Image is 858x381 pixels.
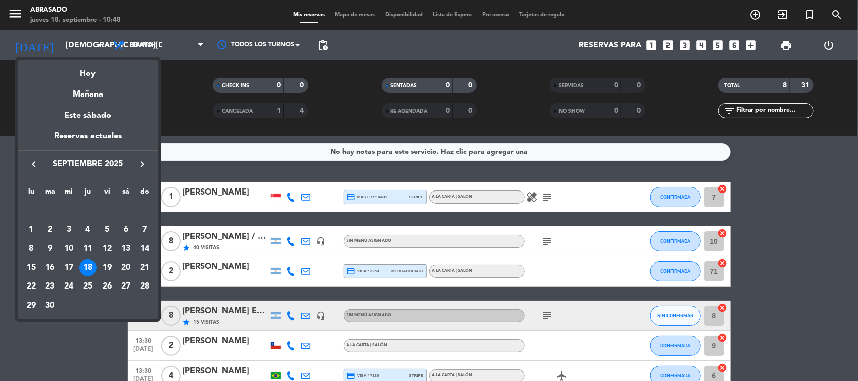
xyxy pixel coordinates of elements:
div: 9 [42,240,59,257]
div: 18 [79,259,97,276]
div: 4 [79,221,97,238]
td: 2 de septiembre de 2025 [41,220,60,239]
td: 28 de septiembre de 2025 [135,277,154,297]
div: 7 [136,221,153,238]
div: 10 [60,240,77,257]
th: miércoles [59,186,78,202]
th: domingo [135,186,154,202]
div: 1 [23,221,40,238]
td: 5 de septiembre de 2025 [98,220,117,239]
div: 28 [136,278,153,295]
div: Mañana [18,80,158,101]
div: 22 [23,278,40,295]
td: 25 de septiembre de 2025 [78,277,98,297]
td: 11 de septiembre de 2025 [78,239,98,258]
div: 11 [79,240,97,257]
th: sábado [117,186,136,202]
div: 19 [99,259,116,276]
td: 15 de septiembre de 2025 [22,258,41,277]
div: 30 [42,297,59,314]
div: 12 [99,240,116,257]
td: 22 de septiembre de 2025 [22,277,41,297]
div: 5 [99,221,116,238]
td: 19 de septiembre de 2025 [98,258,117,277]
div: 8 [23,240,40,257]
div: 24 [60,278,77,295]
th: viernes [98,186,117,202]
div: Reservas actuales [18,130,158,150]
th: jueves [78,186,98,202]
div: 26 [99,278,116,295]
div: 3 [60,221,77,238]
div: 6 [117,221,134,238]
td: 4 de septiembre de 2025 [78,220,98,239]
td: 18 de septiembre de 2025 [78,258,98,277]
i: keyboard_arrow_right [136,158,148,170]
div: 16 [42,259,59,276]
div: Este sábado [18,102,158,130]
th: lunes [22,186,41,202]
div: 14 [136,240,153,257]
td: 30 de septiembre de 2025 [41,296,60,315]
td: 6 de septiembre de 2025 [117,220,136,239]
td: 14 de septiembre de 2025 [135,239,154,258]
button: keyboard_arrow_left [25,158,43,171]
td: 27 de septiembre de 2025 [117,277,136,297]
th: martes [41,186,60,202]
td: 3 de septiembre de 2025 [59,220,78,239]
td: 10 de septiembre de 2025 [59,239,78,258]
div: 25 [79,278,97,295]
td: 21 de septiembre de 2025 [135,258,154,277]
div: 21 [136,259,153,276]
div: 27 [117,278,134,295]
td: 17 de septiembre de 2025 [59,258,78,277]
td: 26 de septiembre de 2025 [98,277,117,297]
td: 1 de septiembre de 2025 [22,220,41,239]
td: 7 de septiembre de 2025 [135,220,154,239]
div: 15 [23,259,40,276]
span: septiembre 2025 [43,158,133,171]
div: 17 [60,259,77,276]
i: keyboard_arrow_left [28,158,40,170]
div: 23 [42,278,59,295]
div: 13 [117,240,134,257]
td: 23 de septiembre de 2025 [41,277,60,297]
td: 16 de septiembre de 2025 [41,258,60,277]
div: Hoy [18,60,158,80]
td: 12 de septiembre de 2025 [98,239,117,258]
td: SEP. [22,202,154,221]
div: 29 [23,297,40,314]
td: 8 de septiembre de 2025 [22,239,41,258]
td: 20 de septiembre de 2025 [117,258,136,277]
td: 29 de septiembre de 2025 [22,296,41,315]
td: 24 de septiembre de 2025 [59,277,78,297]
div: 20 [117,259,134,276]
td: 13 de septiembre de 2025 [117,239,136,258]
td: 9 de septiembre de 2025 [41,239,60,258]
button: keyboard_arrow_right [133,158,151,171]
div: 2 [42,221,59,238]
